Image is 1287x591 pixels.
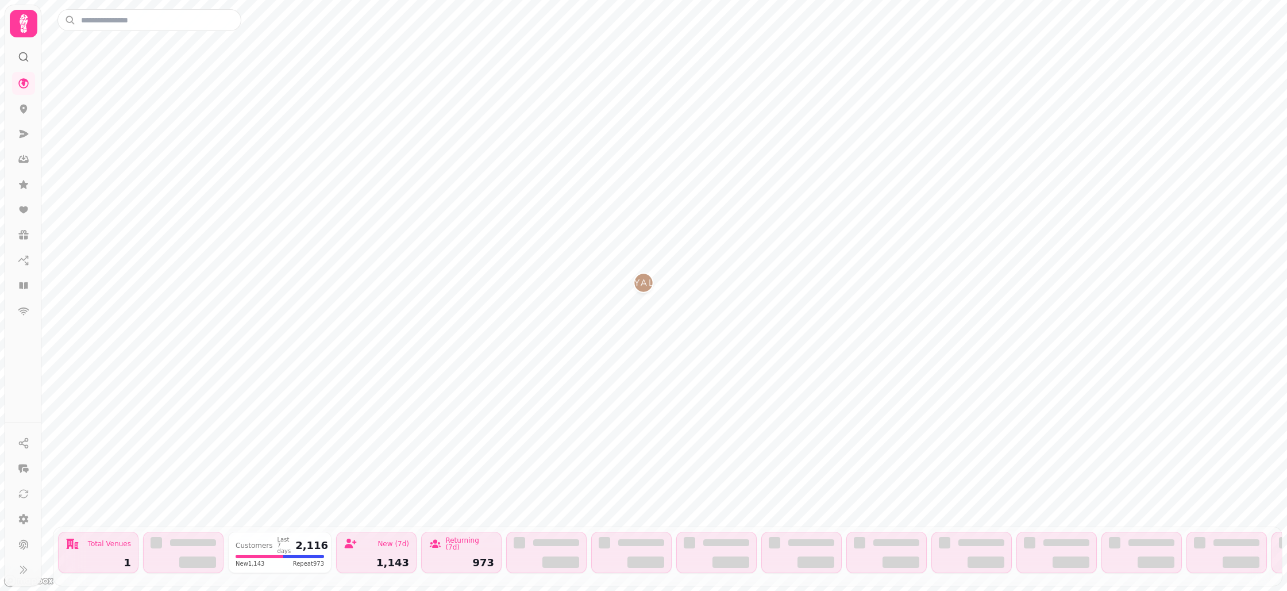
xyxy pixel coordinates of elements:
div: Customers [236,542,273,549]
div: Map marker [634,274,653,295]
div: 1 [65,558,131,568]
span: Repeat 973 [293,559,324,568]
div: 2,116 [295,540,328,551]
span: New 1,143 [236,559,264,568]
button: Royal Nawaab Pyramid [634,274,653,292]
div: 1,143 [344,558,409,568]
div: 973 [429,558,494,568]
a: Mapbox logo [3,574,54,588]
div: Returning (7d) [445,537,494,551]
div: New (7d) [377,540,409,547]
div: Total Venues [88,540,131,547]
div: Last 7 days [278,537,291,554]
